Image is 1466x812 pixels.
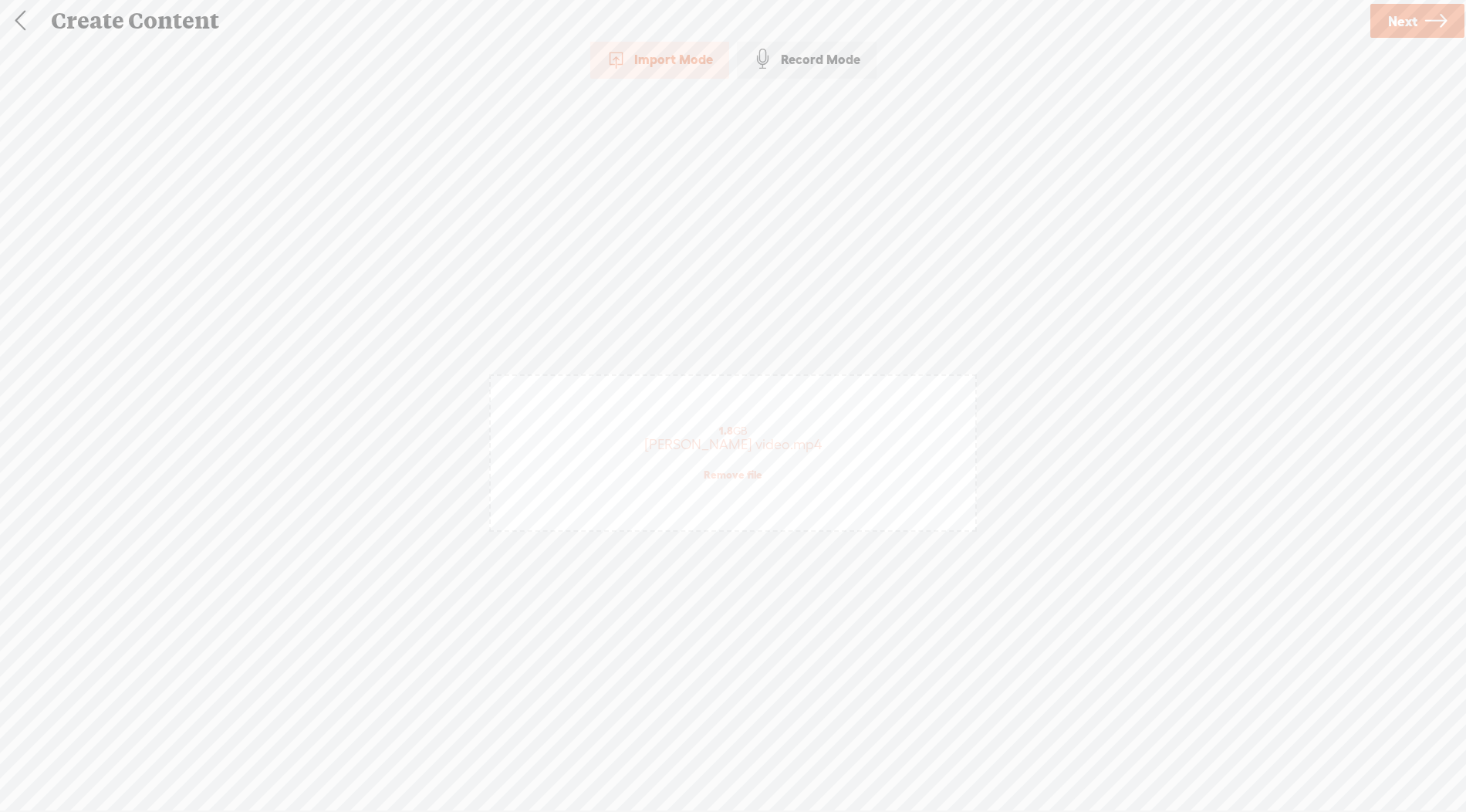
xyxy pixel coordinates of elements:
[719,425,733,437] strong: 1.8
[644,436,822,452] span: [PERSON_NAME] video.mp4
[1388,2,1417,41] span: Next
[704,468,762,482] a: Remove file
[590,40,729,79] div: Import Mode
[737,40,877,79] div: Record Mode
[719,425,747,437] span: GB
[40,1,1368,41] div: Create Content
